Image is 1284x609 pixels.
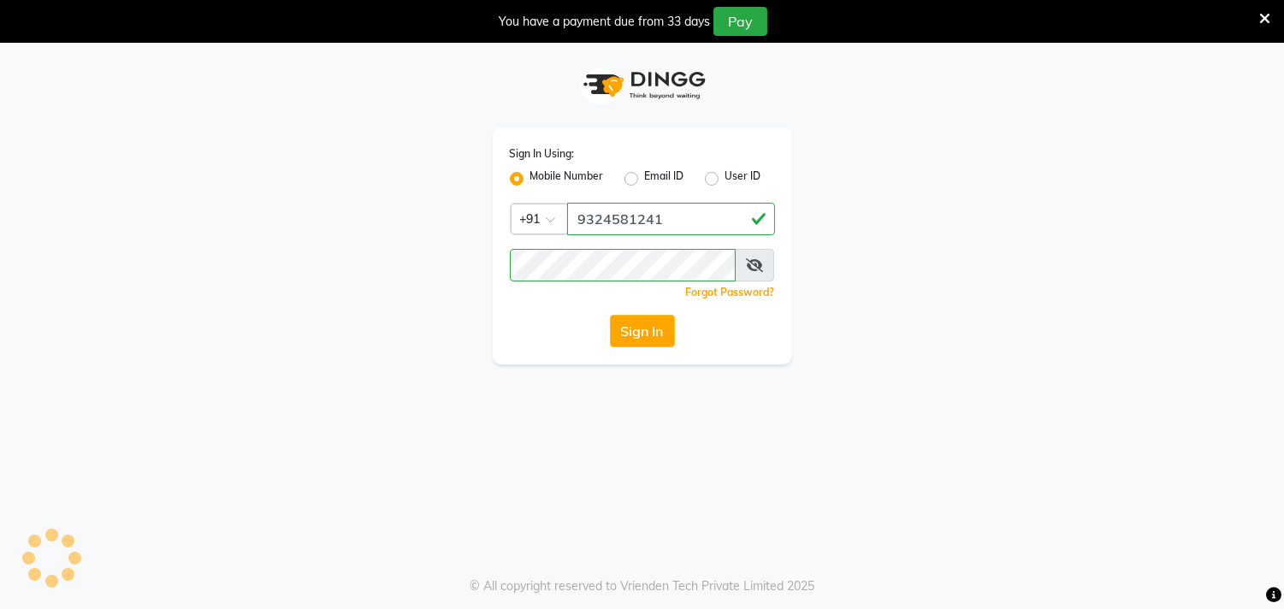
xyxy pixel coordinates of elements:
label: Mobile Number [530,169,604,189]
button: Pay [713,7,767,36]
div: You have a payment due from 33 days [499,13,710,31]
label: Sign In Using: [510,146,575,162]
input: Username [567,203,775,235]
a: Forgot Password? [686,286,775,299]
label: User ID [725,169,761,189]
label: Email ID [645,169,684,189]
button: Sign In [610,315,675,347]
img: logo1.svg [574,60,711,110]
input: Username [510,249,737,281]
